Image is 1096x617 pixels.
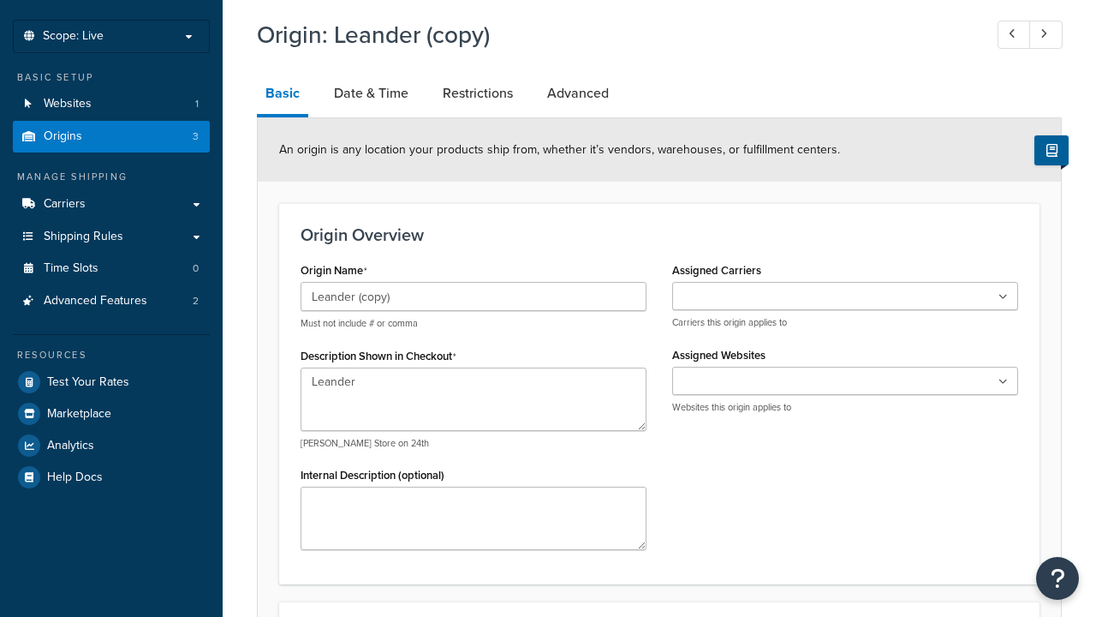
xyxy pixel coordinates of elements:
[13,88,210,120] li: Websites
[44,230,123,244] span: Shipping Rules
[13,285,210,317] a: Advanced Features2
[301,469,444,482] label: Internal Description (optional)
[47,439,94,453] span: Analytics
[434,73,521,114] a: Restrictions
[13,121,210,153] li: Origins
[13,367,210,398] a: Test Your Rates
[44,129,82,144] span: Origins
[13,189,210,220] a: Carriers
[44,97,92,111] span: Websites
[193,129,199,144] span: 3
[301,264,367,278] label: Origin Name
[257,73,308,117] a: Basic
[672,349,765,362] label: Assigned Websites
[279,141,840,159] span: An origin is any location your products ship from, whether it’s vendors, warehouses, or fulfillme...
[13,398,210,429] a: Marketplace
[301,437,646,450] p: [PERSON_NAME] Store on 24th
[672,316,1018,329] p: Carriers this origin applies to
[43,29,104,44] span: Scope: Live
[301,368,646,431] textarea: Leander
[193,294,199,308] span: 2
[13,462,210,493] a: Help Docs
[195,97,199,111] span: 1
[13,88,210,120] a: Websites1
[672,264,761,277] label: Assigned Carriers
[13,170,210,184] div: Manage Shipping
[1029,21,1063,49] a: Next Record
[301,317,646,330] p: Must not include # or comma
[301,225,1018,244] h3: Origin Overview
[301,350,456,363] label: Description Shown in Checkout
[539,73,617,114] a: Advanced
[13,253,210,285] a: Time Slots0
[44,261,98,276] span: Time Slots
[47,407,111,422] span: Marketplace
[13,221,210,253] a: Shipping Rules
[998,21,1031,49] a: Previous Record
[44,197,86,212] span: Carriers
[1034,135,1069,165] button: Show Help Docs
[13,430,210,461] a: Analytics
[13,348,210,362] div: Resources
[257,18,966,51] h1: Origin: Leander (copy)
[13,121,210,153] a: Origins3
[47,470,103,485] span: Help Docs
[193,261,199,276] span: 0
[1036,557,1079,600] button: Open Resource Center
[13,70,210,85] div: Basic Setup
[672,401,1018,414] p: Websites this origin applies to
[13,253,210,285] li: Time Slots
[47,375,129,390] span: Test Your Rates
[325,73,417,114] a: Date & Time
[44,294,147,308] span: Advanced Features
[13,285,210,317] li: Advanced Features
